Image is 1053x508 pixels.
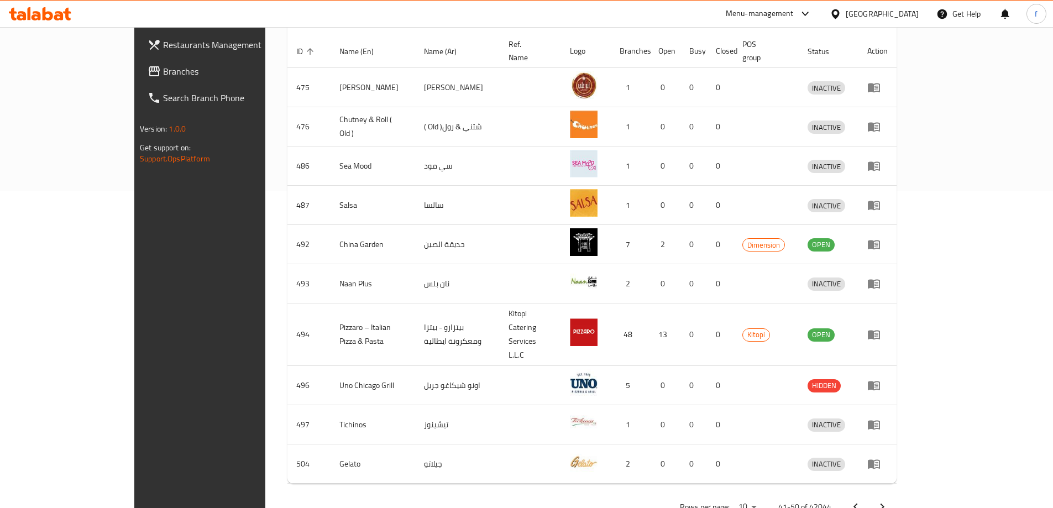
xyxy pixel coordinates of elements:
span: INACTIVE [808,458,845,470]
td: Tichinos [331,405,415,444]
td: ( Old )شتني & رول [415,107,500,146]
td: 0 [680,186,707,225]
td: China Garden [331,225,415,264]
td: سالسا [415,186,500,225]
span: Restaurants Management [163,38,301,51]
td: 0 [649,146,680,186]
td: 0 [707,444,734,484]
th: Busy [680,34,707,68]
span: f [1035,8,1038,20]
span: ID [296,45,317,58]
span: INACTIVE [808,277,845,290]
div: INACTIVE [808,199,845,212]
td: 0 [707,264,734,303]
td: Sea Mood [331,146,415,186]
span: Name (En) [339,45,388,58]
td: 5 [611,366,649,405]
td: 1 [611,107,649,146]
a: Restaurants Management [139,32,310,58]
div: Menu [867,120,888,133]
td: حديقة الصين [415,225,500,264]
div: [GEOGRAPHIC_DATA] [846,8,919,20]
span: Get support on: [140,140,191,155]
div: Menu [867,238,888,251]
div: INACTIVE [808,277,845,291]
td: نان بلس [415,264,500,303]
td: 0 [680,107,707,146]
div: INACTIVE [808,81,845,95]
span: INACTIVE [808,121,845,134]
img: Pizzaro – Italian Pizza & Pasta [570,318,598,346]
span: OPEN [808,328,835,341]
th: Branches [611,34,649,68]
td: [PERSON_NAME] [415,68,500,107]
td: 0 [707,303,734,366]
span: Status [808,45,844,58]
div: OPEN [808,238,835,252]
td: 0 [680,225,707,264]
td: تيشينوز [415,405,500,444]
td: 2 [649,225,680,264]
img: Chutney & Roll ( Old ) [570,111,598,138]
td: 7 [611,225,649,264]
a: Support.OpsPlatform [140,151,210,166]
span: Search Branch Phone [163,91,301,104]
div: Menu [867,159,888,172]
td: [PERSON_NAME] [331,68,415,107]
div: Menu [867,81,888,94]
span: Kitopi [743,328,769,341]
td: سي مود [415,146,500,186]
td: 0 [649,405,680,444]
td: Uno Chicago Grill [331,366,415,405]
img: Sea Mood [570,150,598,177]
td: Kitopi Catering Services L.L.C [500,303,561,366]
span: OPEN [808,238,835,251]
td: 0 [649,264,680,303]
td: 0 [680,146,707,186]
th: Open [649,34,680,68]
td: 0 [680,405,707,444]
td: 1 [611,186,649,225]
span: 1.0.0 [169,122,186,136]
div: OPEN [808,328,835,342]
span: Version: [140,122,167,136]
td: 0 [680,366,707,405]
a: Search Branch Phone [139,85,310,111]
th: Action [858,34,897,68]
td: بيتزارو - بيتزا ومعكرونة ايطالية [415,303,500,366]
td: 0 [707,225,734,264]
td: 0 [649,366,680,405]
td: 0 [649,186,680,225]
div: Menu [867,198,888,212]
div: Menu [867,277,888,290]
td: Naan Plus [331,264,415,303]
span: Branches [163,65,301,78]
td: 48 [611,303,649,366]
img: China Garden [570,228,598,256]
td: 0 [707,405,734,444]
span: POS group [742,38,785,64]
td: 2 [611,444,649,484]
td: 0 [649,444,680,484]
span: HIDDEN [808,379,841,392]
td: اونو شيكاغو جريل [415,366,500,405]
span: INACTIVE [808,200,845,212]
td: 0 [707,68,734,107]
img: Gelato [570,448,598,475]
div: Menu-management [726,7,794,20]
img: Tichinos [570,409,598,436]
img: Abu Ali [570,71,598,99]
table: enhanced table [287,34,897,484]
td: 2 [611,264,649,303]
td: 0 [707,107,734,146]
span: INACTIVE [808,160,845,173]
td: 0 [649,68,680,107]
span: Dimension [743,239,784,252]
th: Logo [561,34,611,68]
td: 0 [707,146,734,186]
td: 0 [680,444,707,484]
td: 1 [611,146,649,186]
